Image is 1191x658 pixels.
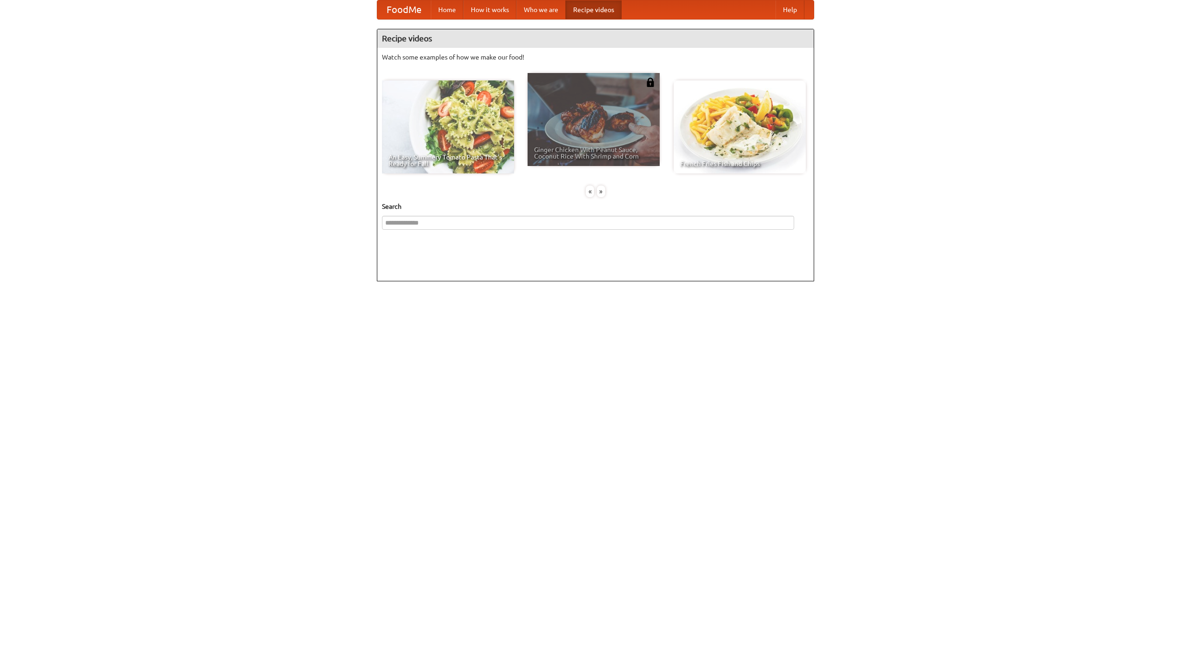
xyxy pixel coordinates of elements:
[516,0,566,19] a: Who we are
[382,202,809,211] h5: Search
[377,29,814,48] h4: Recipe videos
[382,80,514,173] a: An Easy, Summery Tomato Pasta That's Ready for Fall
[680,160,799,167] span: French Fries Fish and Chips
[597,186,605,197] div: »
[377,0,431,19] a: FoodMe
[586,186,594,197] div: «
[388,154,508,167] span: An Easy, Summery Tomato Pasta That's Ready for Fall
[463,0,516,19] a: How it works
[674,80,806,173] a: French Fries Fish and Chips
[646,78,655,87] img: 483408.png
[566,0,622,19] a: Recipe videos
[382,53,809,62] p: Watch some examples of how we make our food!
[776,0,804,19] a: Help
[431,0,463,19] a: Home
